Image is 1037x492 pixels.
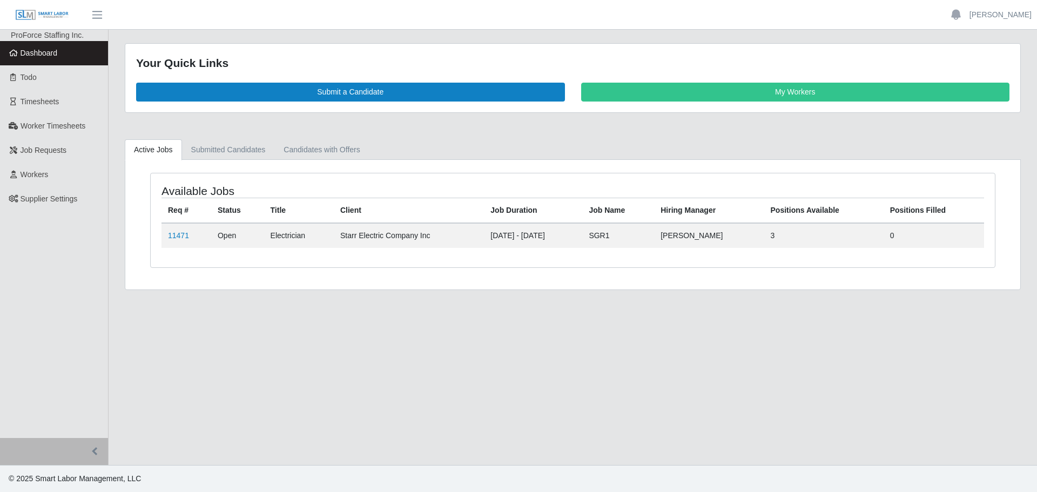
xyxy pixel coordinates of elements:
[21,194,78,203] span: Supplier Settings
[168,231,189,240] a: 11471
[334,198,484,223] th: Client
[161,198,211,223] th: Req #
[582,223,654,248] td: SGR1
[764,198,884,223] th: Positions Available
[182,139,275,160] a: Submitted Candidates
[484,223,582,248] td: [DATE] - [DATE]
[582,198,654,223] th: Job Name
[884,223,984,248] td: 0
[21,73,37,82] span: Todo
[264,223,334,248] td: Electrician
[161,184,495,198] h4: Available Jobs
[21,97,59,106] span: Timesheets
[334,223,484,248] td: Starr Electric Company Inc
[9,474,141,483] span: © 2025 Smart Labor Management, LLC
[484,198,582,223] th: Job Duration
[21,146,67,154] span: Job Requests
[15,9,69,21] img: SLM Logo
[211,198,264,223] th: Status
[654,223,764,248] td: [PERSON_NAME]
[211,223,264,248] td: Open
[136,83,565,102] a: Submit a Candidate
[884,198,984,223] th: Positions Filled
[21,170,49,179] span: Workers
[581,83,1010,102] a: My Workers
[654,198,764,223] th: Hiring Manager
[969,9,1032,21] a: [PERSON_NAME]
[764,223,884,248] td: 3
[21,122,85,130] span: Worker Timesheets
[136,55,1009,72] div: Your Quick Links
[11,31,84,39] span: ProForce Staffing Inc.
[264,198,334,223] th: Title
[274,139,369,160] a: Candidates with Offers
[21,49,58,57] span: Dashboard
[125,139,182,160] a: Active Jobs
